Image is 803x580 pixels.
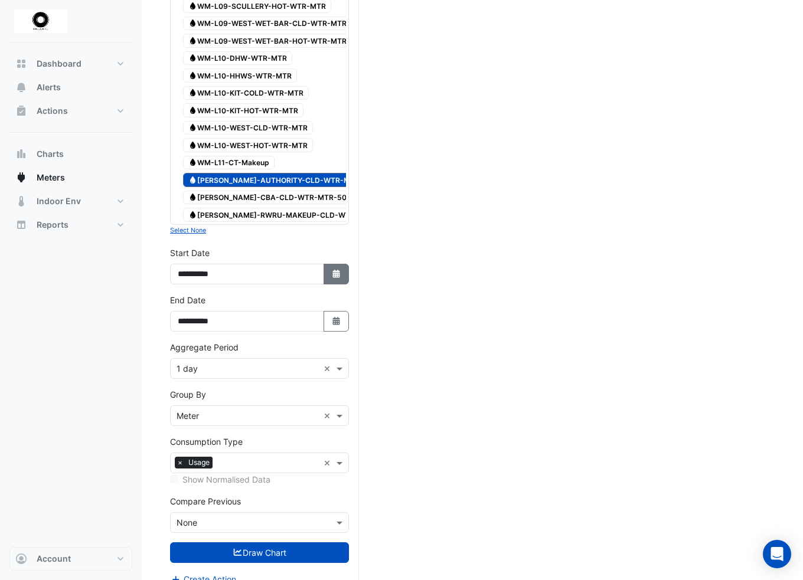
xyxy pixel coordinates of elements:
label: Compare Previous [170,495,241,507]
span: Indoor Env [37,195,81,207]
span: Usage [185,457,213,468]
span: Charts [37,148,64,160]
fa-icon: Water [188,158,197,167]
app-icon: Reports [15,219,27,231]
fa-icon: Water [188,140,197,149]
fa-icon: Water [188,175,197,184]
small: Select None [170,227,206,234]
span: Clear [324,409,334,422]
button: Actions [9,99,132,123]
span: Dashboard [37,58,81,70]
button: Account [9,547,132,571]
label: Show Normalised Data [182,473,270,486]
span: WM-L10-KIT-COLD-WTR-MTR [183,86,309,100]
span: WM-L09-WEST-WET-BAR-CLD-WTR-MTR [183,17,352,31]
button: Dashboard [9,52,132,76]
span: [PERSON_NAME]-RWRU-MAKEUP-CLD-WTR-MTR [183,208,380,222]
fa-icon: Water [188,36,197,45]
button: Reports [9,213,132,237]
fa-icon: Water [188,123,197,132]
label: Aggregate Period [170,341,239,353]
span: [PERSON_NAME]-CBA-CLD-WTR-MTR-50M [183,191,358,205]
span: Clear [324,362,334,375]
button: Meters [9,166,132,189]
button: Alerts [9,76,132,99]
fa-icon: Water [188,54,197,63]
fa-icon: Water [188,71,197,80]
app-icon: Actions [15,105,27,117]
fa-icon: Water [188,193,197,202]
fa-icon: Water [188,1,197,10]
span: WM-L10-KIT-HOT-WTR-MTR [183,103,303,117]
fa-icon: Select Date [331,316,342,326]
label: Start Date [170,247,210,259]
button: Charts [9,142,132,166]
button: Indoor Env [9,189,132,213]
app-icon: Meters [15,172,27,183]
span: Account [37,553,71,565]
button: Select None [170,225,206,235]
span: Reports [37,219,68,231]
span: Alerts [37,81,61,93]
span: WM-L10-WEST-CLD-WTR-MTR [183,121,313,135]
img: Company Logo [14,9,67,33]
app-icon: Charts [15,148,27,160]
fa-icon: Select Date [331,269,342,279]
div: Open Intercom Messenger [763,540,791,568]
span: WM-L10-WEST-HOT-WTR-MTR [183,138,313,152]
app-icon: Indoor Env [15,195,27,207]
span: [PERSON_NAME]-AUTHORITY-CLD-WTR-MTR [183,173,365,187]
button: Draw Chart [170,542,349,563]
label: Group By [170,388,206,401]
fa-icon: Water [188,19,197,28]
app-icon: Dashboard [15,58,27,70]
label: End Date [170,294,205,306]
span: WM-L11-CT-Makeup [183,156,275,170]
span: WM-L10-DHW-WTR-MTR [183,51,292,65]
span: Meters [37,172,65,183]
div: Selected meters/streams do not support normalisation [170,473,349,486]
fa-icon: Water [188,210,197,219]
span: Actions [37,105,68,117]
span: × [175,457,185,468]
fa-icon: Water [188,89,197,97]
span: WM-L10-HHWS-WTR-MTR [183,68,297,83]
span: Clear [324,457,334,469]
span: WM-L09-WEST-WET-BAR-HOT-WTR-MTR [183,34,352,48]
app-icon: Alerts [15,81,27,93]
fa-icon: Water [188,106,197,114]
label: Consumption Type [170,435,243,448]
